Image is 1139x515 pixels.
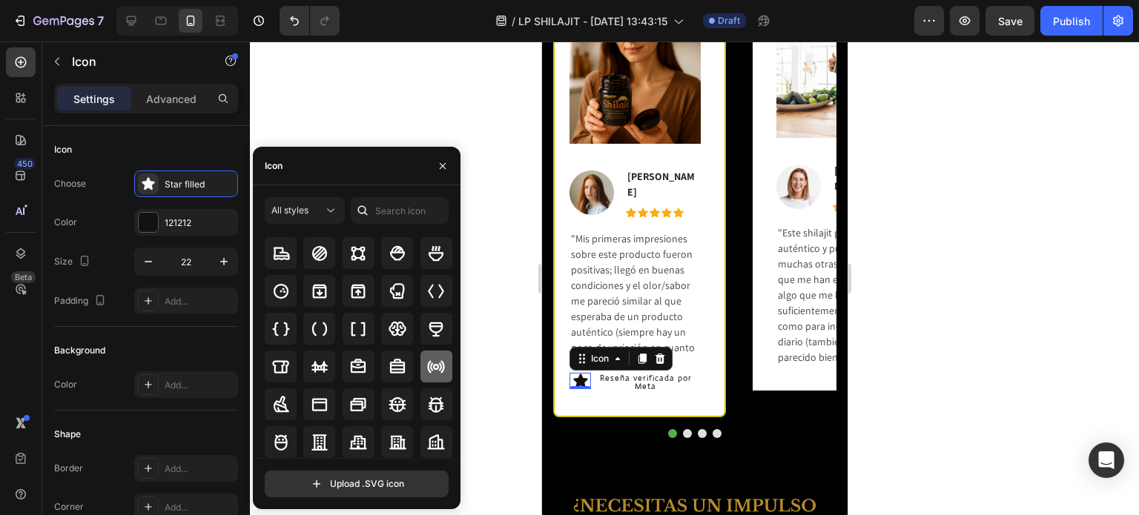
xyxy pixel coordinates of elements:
span: LP SHILAJIT - [DATE] 13:43:15 [518,13,667,29]
button: All styles [265,197,345,224]
div: Color [54,216,77,229]
img: Alt Image [27,129,72,173]
p: "Este shilajit parece más auténtico y puro que muchas otras muestras que me han enviado y es algo... [236,184,358,324]
div: Publish [1053,13,1090,29]
button: Dot [171,388,179,396]
p: "Mis primeras impresiones sobre este producto fueron positivas; llegó en buenas condiciones y el ... [29,190,157,330]
div: Star filled [165,178,234,191]
div: Padding [54,291,109,311]
p: [PERSON_NAME] [292,122,358,153]
span: Draft [718,14,740,27]
button: Dot [141,388,150,396]
div: Color [54,378,77,391]
input: Search icon [351,197,449,224]
p: 7 [97,12,104,30]
div: Shape [54,428,81,441]
div: Rich Text Editor. Editing area: main [27,188,159,331]
p: Reseña verificada por Meta [50,333,156,349]
p: Advanced [146,91,197,107]
button: Dot [126,388,135,396]
div: Add... [165,379,234,392]
button: Save [986,6,1034,36]
span: / [512,13,515,29]
div: Undo/Redo [280,6,340,36]
img: Alt Image [234,123,279,167]
button: 7 [6,6,110,36]
span: All styles [271,205,308,216]
button: Publish [1040,6,1103,36]
div: Icon [54,143,72,156]
iframe: Design area [542,41,848,515]
button: Upload .SVG icon [265,471,449,497]
div: 450 [14,158,36,170]
div: Upload .SVG icon [309,476,404,491]
span: Save [998,15,1023,27]
div: Add... [165,501,234,514]
div: Corner [54,500,84,514]
div: 121212 [165,216,234,230]
p: [PERSON_NAME] [85,127,157,159]
div: Beta [11,271,36,283]
div: Open Intercom Messenger [1089,442,1124,478]
div: Add... [165,295,234,308]
div: Add... [165,462,234,476]
div: Size [54,252,93,272]
button: Dot [156,388,165,396]
p: Settings [73,91,115,107]
div: Choose [54,177,86,190]
div: Background [54,344,105,357]
div: Border [54,462,83,475]
p: Icon [72,53,198,70]
div: Icon [265,159,283,173]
